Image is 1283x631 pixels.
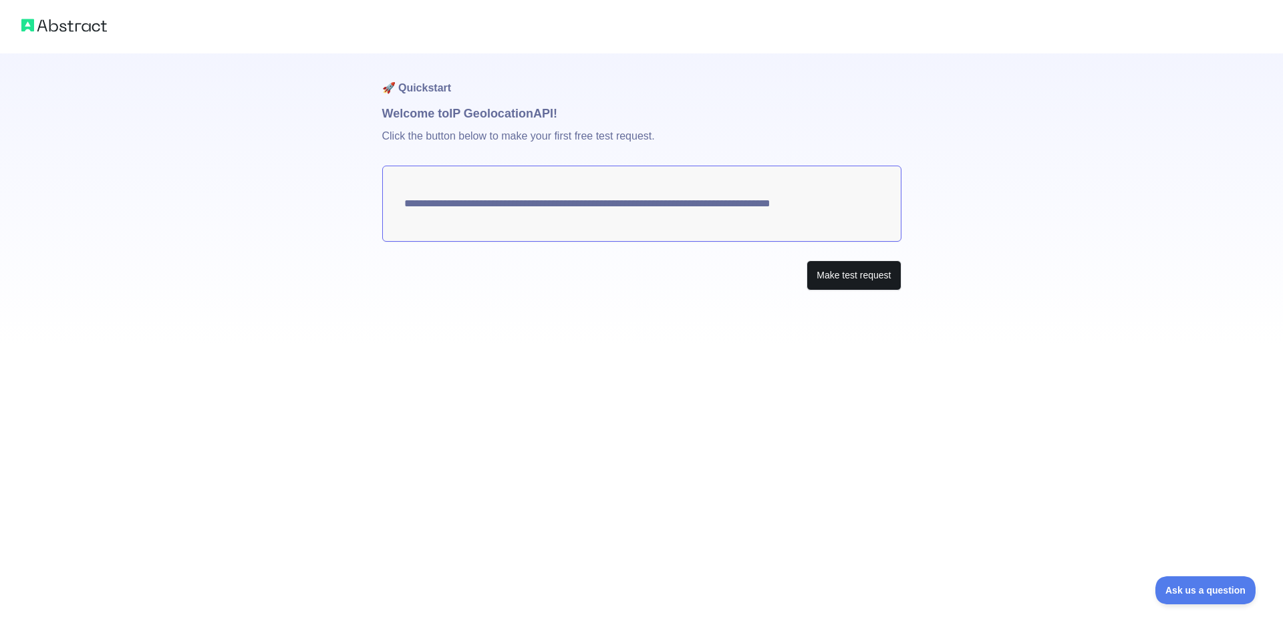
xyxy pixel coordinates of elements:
[807,260,901,290] button: Make test request
[21,16,107,35] img: Abstract logo
[1155,576,1256,604] iframe: Toggle Customer Support
[382,104,901,123] h1: Welcome to IP Geolocation API!
[382,53,901,104] h1: 🚀 Quickstart
[382,123,901,166] p: Click the button below to make your first free test request.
